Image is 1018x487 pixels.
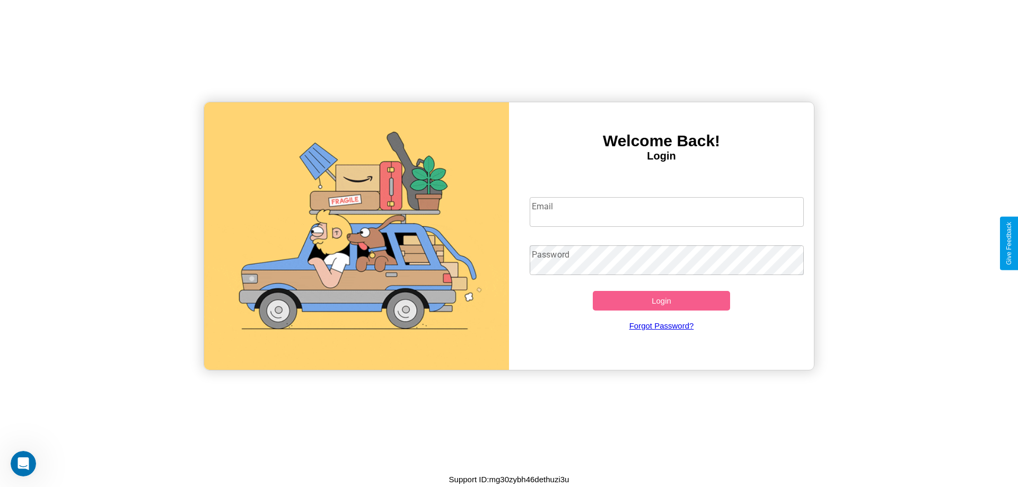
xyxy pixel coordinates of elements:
[509,132,814,150] h3: Welcome Back!
[509,150,814,162] h4: Login
[204,102,509,370] img: gif
[11,451,36,476] iframe: Intercom live chat
[449,472,569,486] p: Support ID: mg30zybh46dethuzi3u
[524,311,799,341] a: Forgot Password?
[593,291,730,311] button: Login
[1005,222,1013,265] div: Give Feedback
